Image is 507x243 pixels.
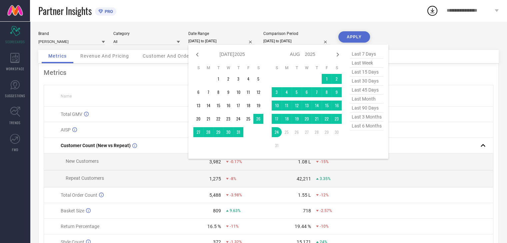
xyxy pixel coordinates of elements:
span: SUGGESTIONS [5,93,25,98]
th: Tuesday [213,65,223,71]
td: Wed Aug 13 2025 [302,101,312,111]
td: Mon Jul 07 2025 [203,87,213,97]
th: Saturday [332,65,342,71]
div: Date Range [188,31,255,36]
span: last week [350,59,383,68]
span: Metrics [48,53,67,59]
span: -12% [320,193,329,197]
td: Sun Jul 20 2025 [193,114,203,124]
td: Tue Jul 22 2025 [213,114,223,124]
td: Sat Jul 19 2025 [253,101,263,111]
td: Mon Jul 21 2025 [203,114,213,124]
div: Comparison Period [263,31,330,36]
th: Monday [282,65,292,71]
th: Monday [203,65,213,71]
td: Tue Aug 12 2025 [292,101,302,111]
div: 3,982 [209,159,221,164]
div: 5,488 [209,192,221,198]
span: New Customers [66,158,99,164]
span: -3.98% [230,193,242,197]
td: Wed Jul 30 2025 [223,127,233,137]
td: Sat Aug 09 2025 [332,87,342,97]
td: Thu Jul 31 2025 [233,127,243,137]
div: Previous month [193,51,201,59]
div: 718 [303,208,311,213]
div: Open download list [426,5,438,17]
span: last 15 days [350,68,383,77]
span: Total Order Count [61,192,97,198]
td: Tue Aug 05 2025 [292,87,302,97]
span: PRO [103,9,113,14]
div: 42,211 [297,176,311,181]
td: Sat Aug 30 2025 [332,127,342,137]
th: Thursday [312,65,322,71]
td: Thu Aug 28 2025 [312,127,322,137]
td: Sat Jul 26 2025 [253,114,263,124]
span: -0.17% [230,159,242,164]
td: Sat Jul 05 2025 [253,74,263,84]
td: Fri Aug 01 2025 [322,74,332,84]
span: last month [350,95,383,104]
td: Thu Jul 24 2025 [233,114,243,124]
td: Wed Jul 23 2025 [223,114,233,124]
td: Sun Aug 31 2025 [272,140,282,150]
div: Next month [334,51,342,59]
span: Total GMV [61,112,82,117]
td: Thu Jul 10 2025 [233,87,243,97]
td: Sun Jul 27 2025 [193,127,203,137]
td: Thu Aug 21 2025 [312,114,322,124]
td: Sun Aug 03 2025 [272,87,282,97]
td: Fri Aug 15 2025 [322,101,332,111]
td: Fri Jul 18 2025 [243,101,253,111]
span: Customer And Orders [143,53,194,59]
th: Sunday [272,65,282,71]
span: FWD [12,147,18,152]
span: SCORECARDS [5,39,25,44]
td: Fri Aug 22 2025 [322,114,332,124]
span: AISP [61,127,71,132]
th: Friday [322,65,332,71]
span: Revenue And Pricing [80,53,129,59]
th: Saturday [253,65,263,71]
span: Partner Insights [38,4,92,18]
button: APPLY [338,31,370,43]
td: Tue Jul 15 2025 [213,101,223,111]
span: last 30 days [350,77,383,86]
div: 1.08 L [298,159,311,164]
td: Sun Jul 13 2025 [193,101,203,111]
span: last 45 days [350,86,383,95]
span: Basket Size [61,208,84,213]
td: Wed Jul 16 2025 [223,101,233,111]
span: WORKSPACE [6,66,24,71]
td: Sun Jul 06 2025 [193,87,203,97]
span: TRENDS [9,120,21,125]
span: last 90 days [350,104,383,113]
td: Sat Aug 23 2025 [332,114,342,124]
td: Wed Aug 20 2025 [302,114,312,124]
span: -15% [320,159,329,164]
th: Wednesday [302,65,312,71]
td: Fri Aug 08 2025 [322,87,332,97]
td: Mon Aug 25 2025 [282,127,292,137]
span: Return Percentage [61,224,99,229]
td: Tue Jul 29 2025 [213,127,223,137]
td: Mon Jul 28 2025 [203,127,213,137]
span: last 6 months [350,122,383,130]
div: 1.55 L [298,192,311,198]
span: -10% [320,224,329,229]
td: Wed Aug 27 2025 [302,127,312,137]
td: Sat Jul 12 2025 [253,87,263,97]
td: Thu Aug 07 2025 [312,87,322,97]
span: Name [61,94,72,99]
td: Fri Aug 29 2025 [322,127,332,137]
div: Metrics [44,69,493,77]
input: Select comparison period [263,38,330,45]
td: Wed Aug 06 2025 [302,87,312,97]
span: -8% [230,176,236,181]
td: Thu Jul 17 2025 [233,101,243,111]
td: Sun Aug 10 2025 [272,101,282,111]
td: Sun Aug 24 2025 [272,127,282,137]
td: Wed Jul 09 2025 [223,87,233,97]
span: -2.57% [320,208,332,213]
span: Customer Count (New vs Repeat) [61,143,131,148]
